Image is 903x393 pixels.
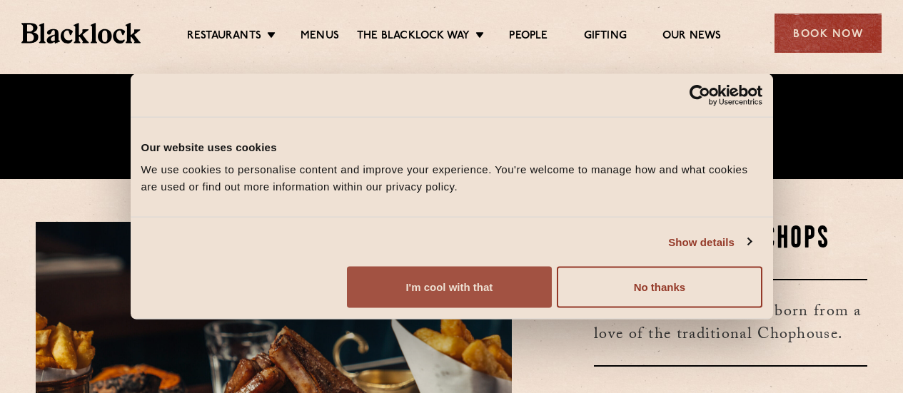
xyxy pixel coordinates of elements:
img: BL_Textured_Logo-footer-cropped.svg [21,23,141,43]
div: Book Now [775,14,882,53]
div: We use cookies to personalise content and improve your experience. You're welcome to manage how a... [141,161,762,195]
a: Restaurants [187,29,261,45]
button: I'm cool with that [347,267,552,308]
h3: [PERSON_NAME] was born from a love of the traditional Chophouse. [594,279,867,367]
a: Usercentrics Cookiebot - opens in a new window [637,84,762,106]
button: No thanks [557,267,762,308]
a: Gifting [584,29,627,45]
div: Our website uses cookies [141,138,762,155]
a: Our News [662,29,722,45]
a: People [509,29,548,45]
a: Menus [301,29,339,45]
a: Show details [668,233,751,250]
a: The Blacklock Way [357,29,470,45]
